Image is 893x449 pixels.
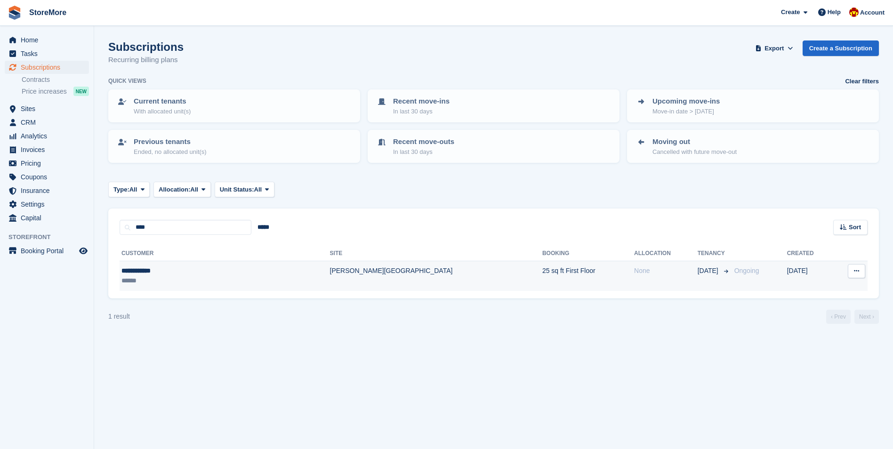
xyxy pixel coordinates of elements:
[134,107,191,116] p: With allocated unit(s)
[628,131,878,162] a: Moving out Cancelled with future move-out
[73,87,89,96] div: NEW
[5,116,89,129] a: menu
[330,261,542,291] td: [PERSON_NAME][GEOGRAPHIC_DATA]
[849,8,859,17] img: Store More Team
[734,267,759,274] span: Ongoing
[542,261,634,291] td: 25 sq ft First Floor
[781,8,800,17] span: Create
[5,61,89,74] a: menu
[5,143,89,156] a: menu
[21,184,77,197] span: Insurance
[826,310,851,324] a: Previous
[849,223,861,232] span: Sort
[824,310,881,324] nav: Page
[108,40,184,53] h1: Subscriptions
[134,147,207,157] p: Ended, no allocated unit(s)
[21,211,77,224] span: Capital
[803,40,879,56] a: Create a Subscription
[652,96,720,107] p: Upcoming move-ins
[393,147,454,157] p: In last 30 days
[393,107,450,116] p: In last 30 days
[215,182,274,197] button: Unit Status: All
[634,266,698,276] div: None
[8,6,22,20] img: stora-icon-8386f47178a22dfd0bd8f6a31ec36ba5ce8667c1dd55bd0f319d3a0aa187defe.svg
[78,245,89,257] a: Preview store
[5,211,89,224] a: menu
[22,87,67,96] span: Price increases
[159,185,190,194] span: Allocation:
[134,96,191,107] p: Current tenants
[21,157,77,170] span: Pricing
[542,246,634,261] th: Booking
[21,33,77,47] span: Home
[754,40,795,56] button: Export
[698,246,731,261] th: Tenancy
[828,8,841,17] span: Help
[5,129,89,143] a: menu
[393,136,454,147] p: Recent move-outs
[21,198,77,211] span: Settings
[220,185,254,194] span: Unit Status:
[330,246,542,261] th: Site
[845,77,879,86] a: Clear filters
[21,170,77,184] span: Coupons
[21,116,77,129] span: CRM
[634,246,698,261] th: Allocation
[108,55,184,65] p: Recurring billing plans
[21,143,77,156] span: Invoices
[652,147,737,157] p: Cancelled with future move-out
[25,5,70,20] a: StoreMore
[21,61,77,74] span: Subscriptions
[393,96,450,107] p: Recent move-ins
[108,182,150,197] button: Type: All
[129,185,137,194] span: All
[108,77,146,85] h6: Quick views
[22,75,89,84] a: Contracts
[5,198,89,211] a: menu
[652,136,737,147] p: Moving out
[21,47,77,60] span: Tasks
[21,129,77,143] span: Analytics
[854,310,879,324] a: Next
[21,244,77,257] span: Booking Portal
[254,185,262,194] span: All
[628,90,878,121] a: Upcoming move-ins Move-in date > [DATE]
[369,131,619,162] a: Recent move-outs In last 30 days
[764,44,784,53] span: Export
[8,233,94,242] span: Storefront
[787,261,834,291] td: [DATE]
[109,90,359,121] a: Current tenants With allocated unit(s)
[5,102,89,115] a: menu
[5,47,89,60] a: menu
[652,107,720,116] p: Move-in date > [DATE]
[5,184,89,197] a: menu
[134,136,207,147] p: Previous tenants
[5,170,89,184] a: menu
[369,90,619,121] a: Recent move-ins In last 30 days
[5,244,89,257] a: menu
[190,185,198,194] span: All
[787,246,834,261] th: Created
[5,33,89,47] a: menu
[109,131,359,162] a: Previous tenants Ended, no allocated unit(s)
[21,102,77,115] span: Sites
[120,246,330,261] th: Customer
[22,86,89,96] a: Price increases NEW
[698,266,720,276] span: [DATE]
[113,185,129,194] span: Type:
[153,182,211,197] button: Allocation: All
[860,8,885,17] span: Account
[108,312,130,321] div: 1 result
[5,157,89,170] a: menu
